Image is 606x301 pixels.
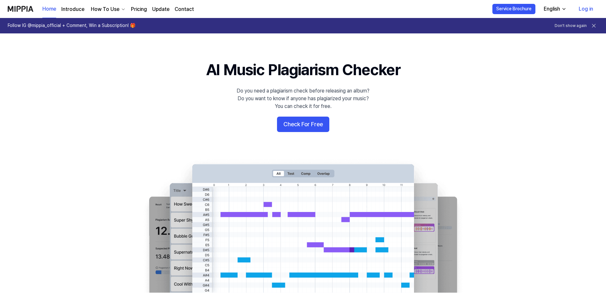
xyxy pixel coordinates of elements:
[90,5,121,13] div: How To Use
[277,117,329,132] button: Check For Free
[542,5,561,13] div: English
[237,87,369,110] div: Do you need a plagiarism check before releasing an album? Do you want to know if anyone has plagi...
[206,59,400,81] h1: AI Music Plagiarism Checker
[492,4,535,14] button: Service Brochure
[8,22,135,29] h1: Follow IG @mippia_official + Comment, Win a Subscription! 🎁
[61,5,84,13] a: Introduce
[90,5,126,13] button: How To Use
[555,23,587,29] button: Don't show again
[136,158,470,293] img: main Image
[131,5,147,13] a: Pricing
[175,5,194,13] a: Contact
[152,5,169,13] a: Update
[539,3,570,15] button: English
[42,0,56,18] a: Home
